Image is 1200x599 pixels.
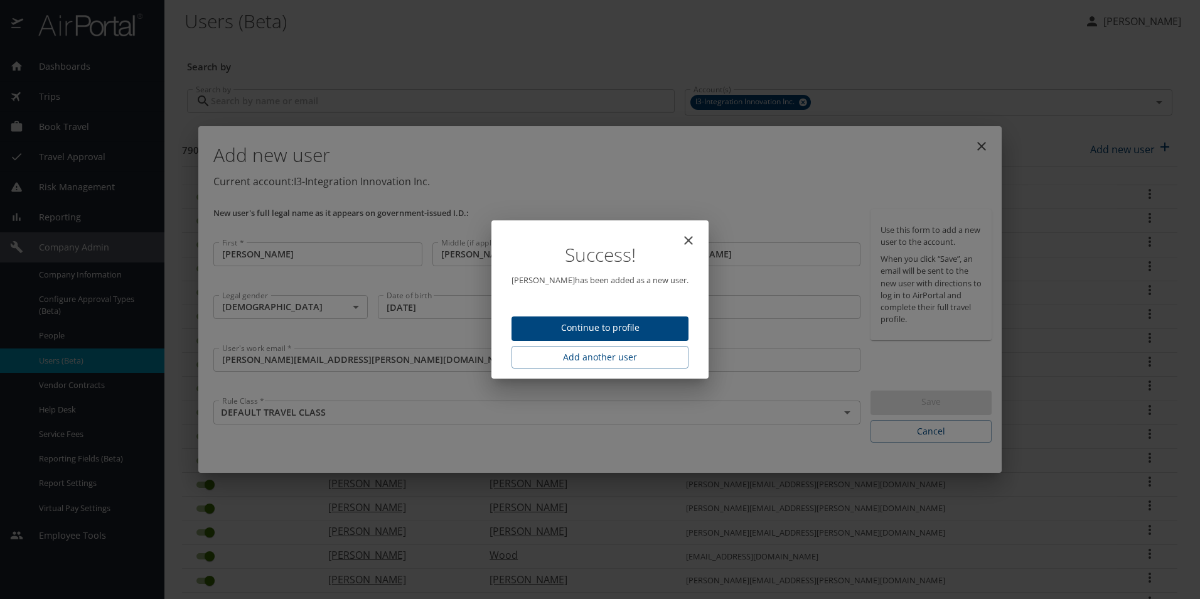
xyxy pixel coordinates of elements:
[512,346,688,369] button: Add another user
[522,320,678,336] span: Continue to profile
[512,246,688,264] h1: Success!
[673,225,704,256] button: close
[512,316,688,341] button: Continue to profile
[512,274,688,286] p: [PERSON_NAME] has been added as a new user.
[522,350,678,365] span: Add another user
